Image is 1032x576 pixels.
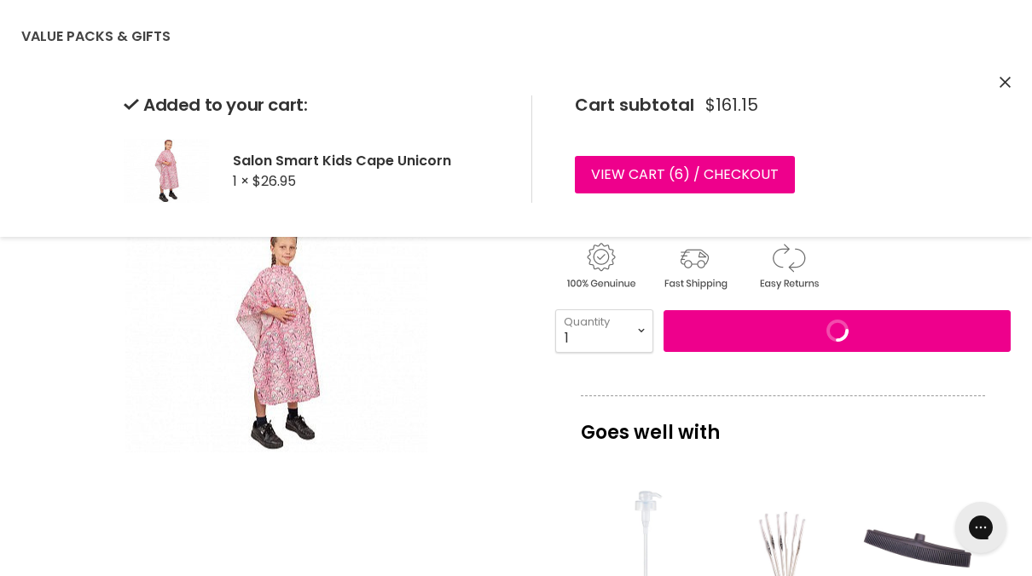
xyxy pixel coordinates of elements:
a: View cart (6) / Checkout [575,156,795,193]
p: Goes well with [581,395,985,452]
img: Salon Smart Kids Cape Unicorn [125,227,427,452]
h2: Added to your cart: [124,95,504,115]
button: Close [1000,74,1011,92]
img: Salon Smart Kids Cape Unicorn [124,139,209,203]
a: Value Packs & Gifts [9,19,183,55]
h2: Salon Smart Kids Cape Unicorn [233,152,504,170]
span: 1 × [233,171,249,191]
select: Quantity [555,309,653,352]
img: shipping.gif [649,240,739,292]
span: $26.95 [252,171,296,191]
img: genuine.gif [555,240,646,292]
span: $161.15 [705,95,758,115]
span: 6 [675,164,683,184]
iframe: Gorgias live chat messenger [947,496,1015,559]
img: returns.gif [743,240,833,292]
span: Cart subtotal [575,93,694,117]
